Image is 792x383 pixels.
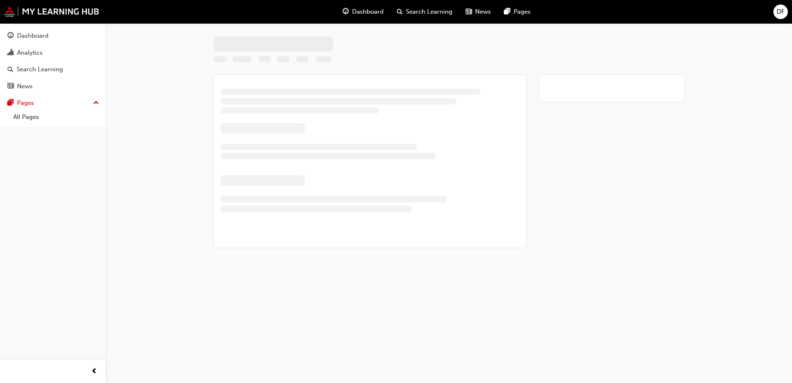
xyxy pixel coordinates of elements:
button: DF [773,5,788,19]
span: pages-icon [504,7,510,17]
span: search-icon [7,66,13,73]
span: news-icon [7,83,14,90]
div: Analytics [17,48,43,58]
span: News [475,7,491,17]
a: Analytics [3,45,102,61]
span: Learning resource code [315,57,332,64]
a: All Pages [10,111,102,124]
span: DF [777,7,785,17]
a: Dashboard [3,28,102,44]
span: guage-icon [343,7,349,17]
span: guage-icon [7,32,14,40]
span: chart-icon [7,49,14,57]
a: news-iconNews [459,3,497,20]
div: Pages [17,98,34,108]
a: Search Learning [3,62,102,77]
span: Pages [514,7,531,17]
img: mmal [4,6,99,17]
div: Search Learning [17,65,63,74]
a: search-iconSearch Learning [390,3,459,20]
a: News [3,79,102,94]
button: Pages [3,95,102,111]
span: Dashboard [352,7,384,17]
span: prev-icon [91,366,97,377]
a: guage-iconDashboard [336,3,390,20]
button: DashboardAnalyticsSearch LearningNews [3,27,102,95]
span: up-icon [93,98,99,109]
span: search-icon [397,7,403,17]
a: pages-iconPages [497,3,537,20]
div: News [17,82,33,91]
div: Dashboard [17,31,48,41]
span: pages-icon [7,99,14,107]
span: news-icon [466,7,472,17]
span: Search Learning [406,7,452,17]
